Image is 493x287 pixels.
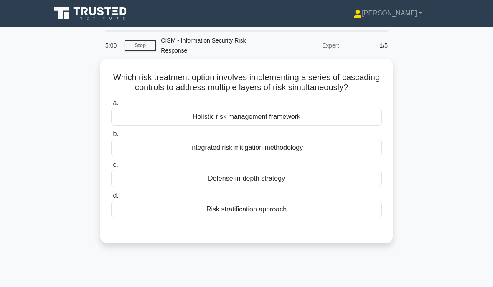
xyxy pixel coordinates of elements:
div: 5:00 [100,37,125,54]
span: c. [113,161,118,168]
div: Holistic risk management framework [111,108,382,126]
span: d. [113,192,118,199]
div: 1/5 [344,37,393,54]
div: CISM - Information Security Risk Response [156,32,271,59]
div: Defense-in-depth strategy [111,170,382,187]
span: a. [113,99,118,106]
div: Risk stratification approach [111,201,382,218]
a: Stop [125,40,156,51]
div: Expert [271,37,344,54]
span: b. [113,130,118,137]
div: Integrated risk mitigation methodology [111,139,382,156]
h5: Which risk treatment option involves implementing a series of cascading controls to address multi... [110,72,383,93]
a: [PERSON_NAME] [333,5,442,22]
